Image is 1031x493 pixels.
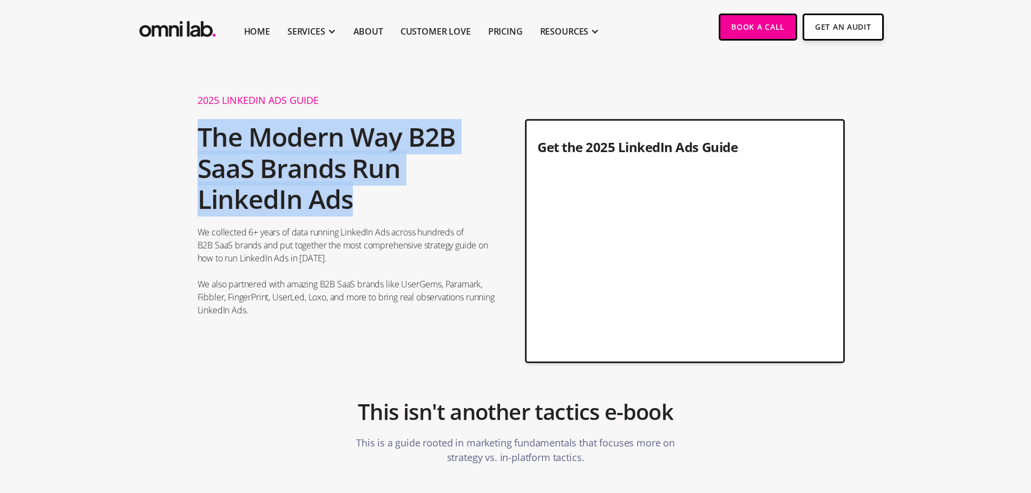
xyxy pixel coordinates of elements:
[537,168,832,351] iframe: Form
[353,430,678,470] p: This is a guide rooted in marketing fundamentals that focuses more on strategy vs. in-platform ta...
[137,14,218,40] img: Omni Lab: B2B SaaS Demand Generation Agency
[198,95,496,110] h1: 2025 Linkedin Ads Guide
[198,226,496,317] p: We collected 6+ years of data running LinkedIn Ads across hundreds of B2B SaaS brands and put tog...
[836,367,1031,493] iframe: Chat Widget
[353,25,383,38] a: About
[803,14,883,41] a: Get An Audit
[719,14,797,41] a: Book a Call
[488,25,523,38] a: Pricing
[400,25,471,38] a: Customer Love
[358,393,673,430] h2: This isn't another tactics e-book
[137,14,218,40] a: home
[537,138,832,161] h3: Get the 2025 LinkedIn Ads Guide
[198,116,496,220] h2: The Modern Way B2B SaaS Brands Run LinkedIn Ads
[287,25,325,38] div: SERVICES
[244,25,270,38] a: Home
[540,25,589,38] div: RESOURCES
